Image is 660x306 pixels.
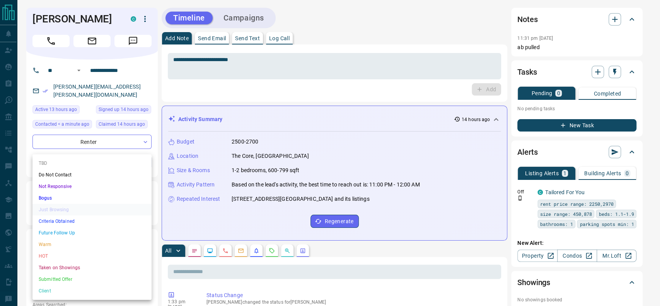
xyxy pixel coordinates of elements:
li: Do Not Contact [32,169,152,181]
li: Future Follow Up [32,227,152,239]
li: Taken on Showings [32,262,152,274]
li: Not Responsive [32,181,152,192]
li: Criteria Obtained [32,215,152,227]
li: HOT [32,250,152,262]
li: Submitted Offer [32,274,152,285]
li: Warm [32,239,152,250]
li: Client [32,285,152,297]
li: Bogus [32,192,152,204]
li: TBD [32,157,152,169]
